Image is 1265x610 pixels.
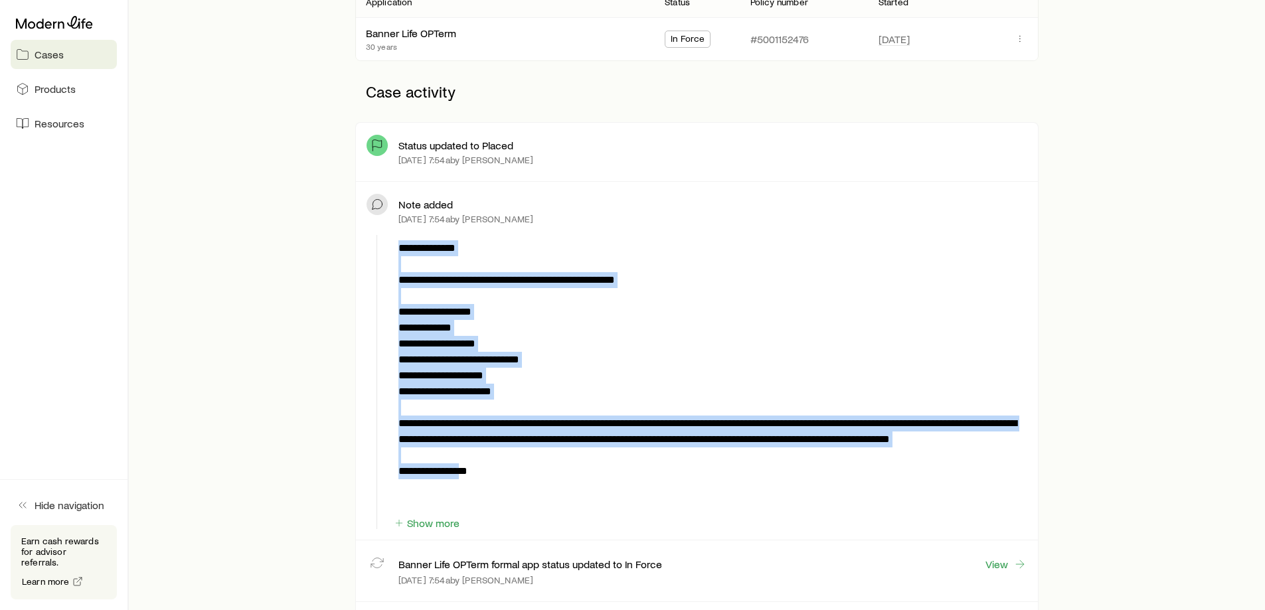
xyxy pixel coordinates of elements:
[398,558,662,571] p: Banner Life OPTerm formal app status updated to In Force
[22,577,70,586] span: Learn more
[11,109,117,138] a: Resources
[35,117,84,130] span: Resources
[393,517,460,530] button: Show more
[35,82,76,96] span: Products
[366,41,456,52] p: 30 years
[35,48,64,61] span: Cases
[398,155,533,165] p: [DATE] 7:54a by [PERSON_NAME]
[750,33,809,46] p: #5001152476
[366,27,456,40] div: Banner Life OPTerm
[11,74,117,104] a: Products
[671,33,705,47] span: In Force
[35,498,104,512] span: Hide navigation
[879,33,910,46] span: [DATE]
[21,536,106,568] p: Earn cash rewards for advisor referrals.
[11,525,117,599] div: Earn cash rewards for advisor referrals.Learn more
[398,214,533,224] p: [DATE] 7:54a by [PERSON_NAME]
[355,72,1039,112] p: Case activity
[398,139,513,152] p: Status updated to Placed
[398,575,533,585] p: [DATE] 7:54a by [PERSON_NAME]
[11,40,117,69] a: Cases
[398,198,453,211] p: Note added
[366,27,456,39] a: Banner Life OPTerm
[11,491,117,520] button: Hide navigation
[985,557,1027,572] a: View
